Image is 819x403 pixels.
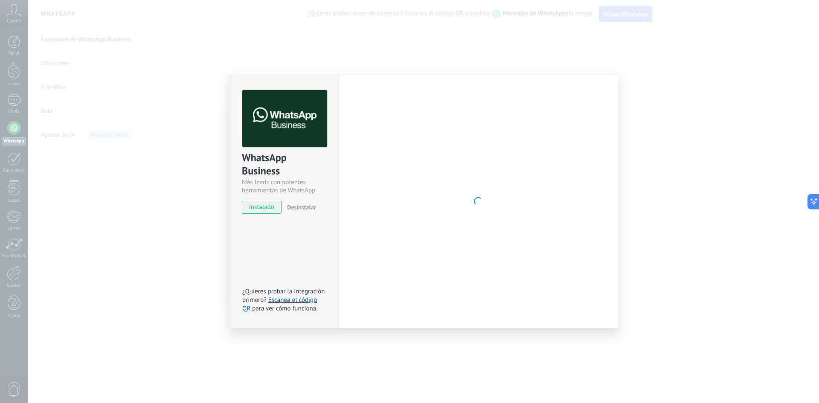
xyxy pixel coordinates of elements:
[242,287,325,304] span: ¿Quieres probar la integración primero?
[242,201,281,214] span: instalado
[242,296,317,313] a: Escanea el código QR
[252,304,317,313] span: para ver cómo funciona.
[287,203,316,211] span: Desinstalar
[242,178,326,194] div: Más leads con potentes herramientas de WhatsApp
[242,90,327,148] img: logo_main.png
[284,201,316,214] button: Desinstalar
[242,151,326,178] div: WhatsApp Business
